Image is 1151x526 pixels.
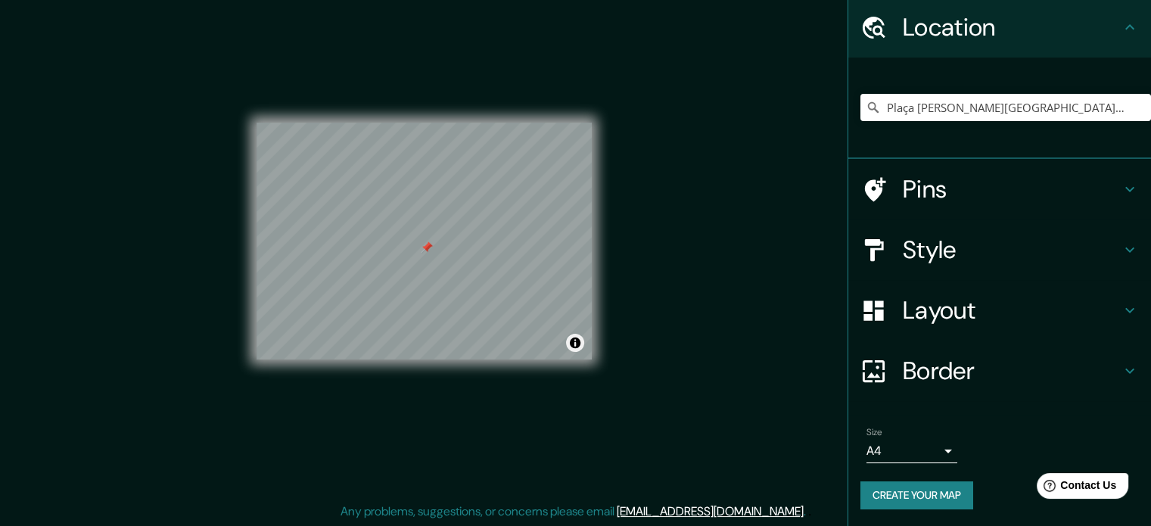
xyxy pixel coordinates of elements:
div: Style [848,219,1151,280]
h4: Border [903,356,1121,386]
h4: Layout [903,295,1121,325]
div: A4 [866,439,957,463]
a: [EMAIL_ADDRESS][DOMAIN_NAME] [617,503,804,519]
div: Pins [848,159,1151,219]
div: . [806,503,808,521]
canvas: Map [257,123,592,359]
div: Layout [848,280,1151,341]
label: Size [866,426,882,439]
p: Any problems, suggestions, or concerns please email . [341,503,806,521]
button: Create your map [860,481,973,509]
div: Border [848,341,1151,401]
input: Pick your city or area [860,94,1151,121]
h4: Location [903,12,1121,42]
iframe: Help widget launcher [1016,467,1134,509]
div: . [808,503,811,521]
button: Toggle attribution [566,334,584,352]
h4: Pins [903,174,1121,204]
h4: Style [903,235,1121,265]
